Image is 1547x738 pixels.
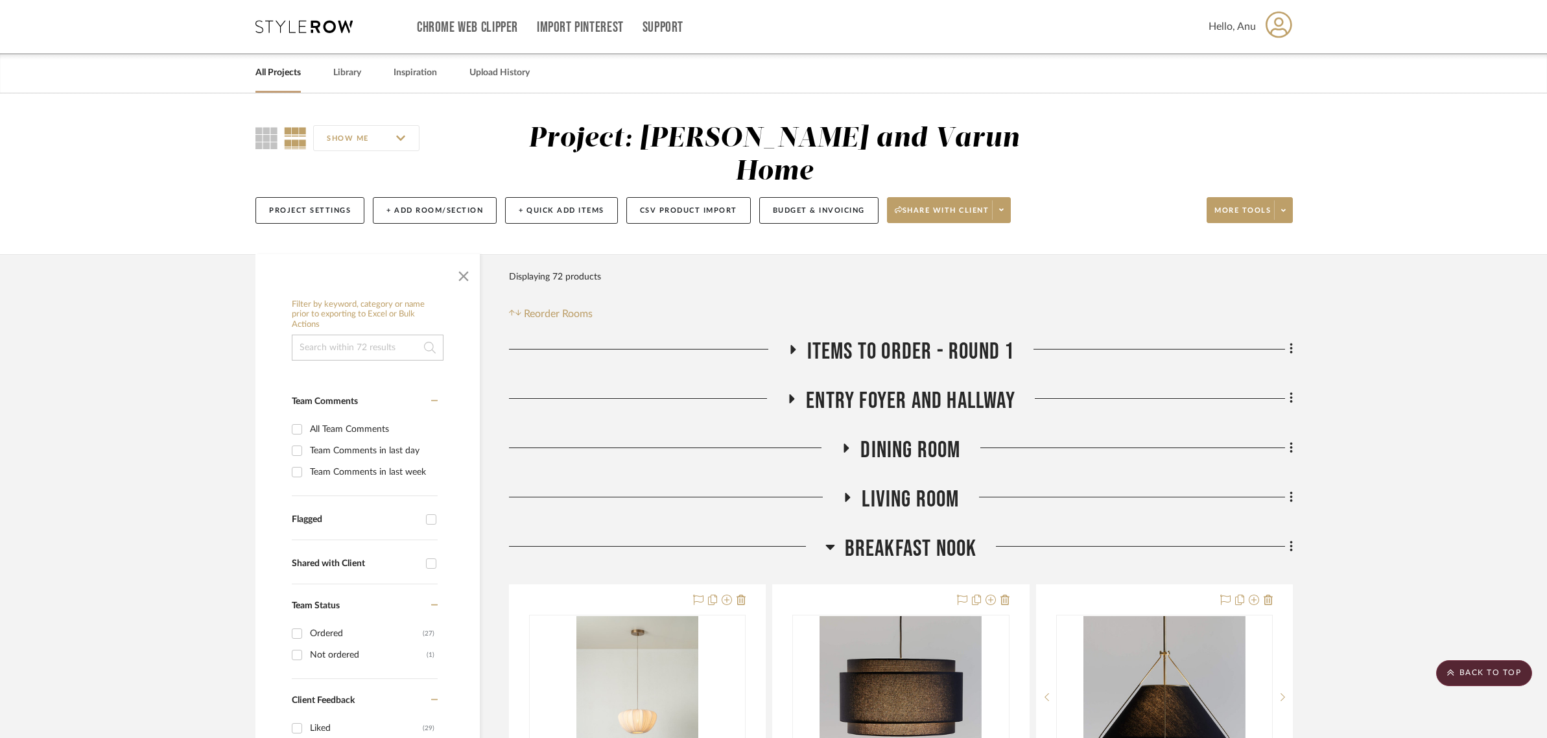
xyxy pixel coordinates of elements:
div: Not ordered [310,645,427,665]
button: CSV Product Import [626,197,751,224]
button: Close [451,261,477,287]
div: All Team Comments [310,419,434,440]
button: Reorder Rooms [509,306,593,322]
button: Budget & Invoicing [759,197,879,224]
span: Breakfast Nook [845,535,977,563]
div: Team Comments in last week [310,462,434,482]
button: Share with client [887,197,1011,223]
div: Team Comments in last day [310,440,434,461]
span: Living Room [862,486,959,514]
a: Inspiration [394,64,437,82]
a: Upload History [469,64,530,82]
span: Reorder Rooms [524,306,593,322]
a: All Projects [255,64,301,82]
div: Project: [PERSON_NAME] and Varun Home [528,125,1019,185]
span: Team Comments [292,397,358,406]
a: Chrome Web Clipper [417,22,518,33]
div: (1) [427,645,434,665]
h6: Filter by keyword, category or name prior to exporting to Excel or Bulk Actions [292,300,443,330]
span: Team Status [292,601,340,610]
scroll-to-top-button: BACK TO TOP [1436,660,1532,686]
button: Project Settings [255,197,364,224]
div: Displaying 72 products [509,264,601,290]
a: Library [333,64,361,82]
span: Dining Room [860,436,960,464]
span: Hello, Anu [1209,19,1256,34]
button: + Quick Add Items [505,197,618,224]
a: Import Pinterest [537,22,624,33]
div: Shared with Client [292,558,419,569]
input: Search within 72 results [292,335,443,361]
div: (27) [423,623,434,644]
div: Flagged [292,514,419,525]
button: + Add Room/Section [373,197,497,224]
button: More tools [1207,197,1293,223]
span: Entry Foyer and Hallway [806,387,1015,415]
span: Items to order - Round 1 [807,338,1015,366]
span: Share with client [895,206,989,225]
span: Client Feedback [292,696,355,705]
span: More tools [1214,206,1271,225]
a: Support [643,22,683,33]
div: Ordered [310,623,423,644]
